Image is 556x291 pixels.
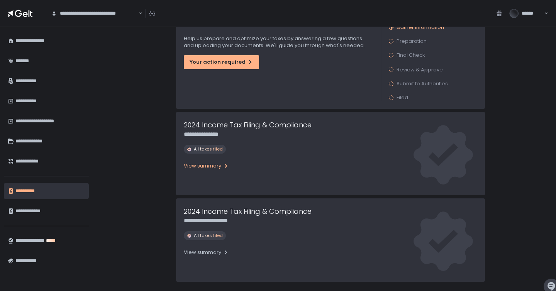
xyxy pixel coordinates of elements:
span: Review & Approve [397,66,443,73]
div: View summary [184,162,229,169]
button: View summary [184,160,229,172]
button: Your action required [184,55,259,69]
p: Help us prepare and optimize your taxes by answering a few questions and uploading your documents... [184,35,373,49]
span: Preparation [397,38,427,45]
div: View summary [184,249,229,256]
span: Filed [397,94,408,101]
h1: 2024 Income Tax Filing & Compliance [184,120,312,130]
div: Search for option [46,5,142,22]
span: All taxes filed [194,146,223,152]
span: Final Check [397,52,425,59]
span: All taxes filed [194,233,223,239]
h1: 2024 Income Tax Filing & Compliance [184,206,312,217]
input: Search for option [137,10,138,17]
span: Submit to Authorities [397,80,448,87]
span: Gather Information [397,24,444,31]
button: View summary [184,246,229,259]
div: Your action required [190,59,253,66]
